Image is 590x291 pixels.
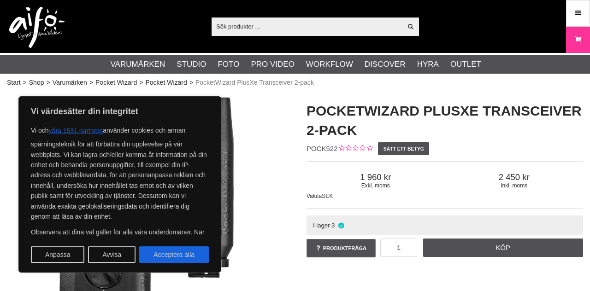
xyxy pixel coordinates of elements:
span: > [189,78,193,87]
p: Vi värdesätter din integritet [31,106,209,117]
a: Studio [177,58,206,70]
span: 1 960 [307,172,445,182]
button: Avvisa [88,246,136,263]
span: 2 450 [445,172,584,182]
button: våra 1531 partners [49,122,103,139]
span: SEK [322,193,333,199]
span: > [139,78,143,87]
a: Shop [29,78,44,87]
a: Produktfråga [307,239,376,257]
button: Anpassa [31,246,84,263]
h1: PocketWizard PlusXe Transceiver 2-pack [307,101,583,140]
p: Observera att dina val gäller för alla våra underdomäner. När du har gett ditt samtycke kommer en... [31,227,209,289]
span: I lager [313,222,330,229]
input: Sök produkter ... [212,19,402,33]
a: Pro Video [251,58,294,70]
span: Valuta [307,193,322,199]
span: POCK522 [307,145,338,152]
a: Start [7,78,21,87]
a: Discover [365,58,406,70]
a: Varumärken [111,58,165,70]
div: Kundbetyg: 0 [338,144,372,154]
a: Workflow [306,58,353,70]
span: > [89,78,93,87]
img: logo.png [9,7,65,48]
a: Outlet [450,58,481,70]
div: Vi värdesätter din integritet [18,96,221,273]
span: PocketWizard PlusXe Transceiver 2-pack [195,78,314,87]
span: > [46,78,50,87]
a: Pocket Wizard [146,78,187,87]
span: 3 [331,222,335,229]
a: Sätt ett betyg [378,142,429,155]
a: Pocket Wizard [95,78,137,87]
a: Hyra [417,58,439,70]
a: Köp [423,239,584,257]
a: Foto [218,58,239,70]
span: > [23,78,27,87]
i: I lager [337,222,345,229]
button: Acceptera alla [139,246,209,263]
p: Vi och använder cookies och annan spårningsteknik för att förbättra din upplevelse på vår webbpla... [31,122,209,221]
a: Varumärken [53,78,87,87]
span: Exkl. moms [307,182,445,189]
span: Inkl. moms [445,182,584,189]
